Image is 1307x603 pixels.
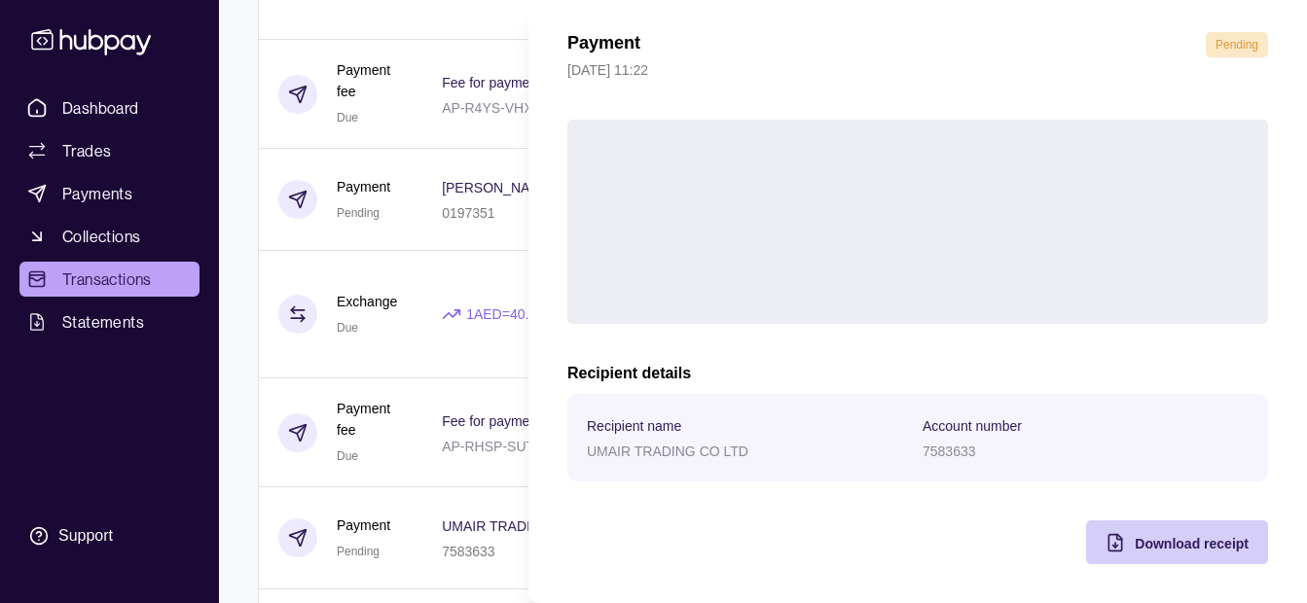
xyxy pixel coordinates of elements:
p: Account number [923,418,1022,434]
button: Download receipt [1086,520,1268,564]
h1: Payment [567,32,640,57]
p: [DATE] 11:22 [567,59,1268,81]
p: UMAIR TRADING CO LTD [587,443,748,459]
span: Pending [1216,38,1258,52]
h2: Recipient details [567,363,1268,384]
span: Download receipt [1135,536,1249,551]
p: Recipient name [587,418,681,434]
p: 7583633 [923,443,976,459]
